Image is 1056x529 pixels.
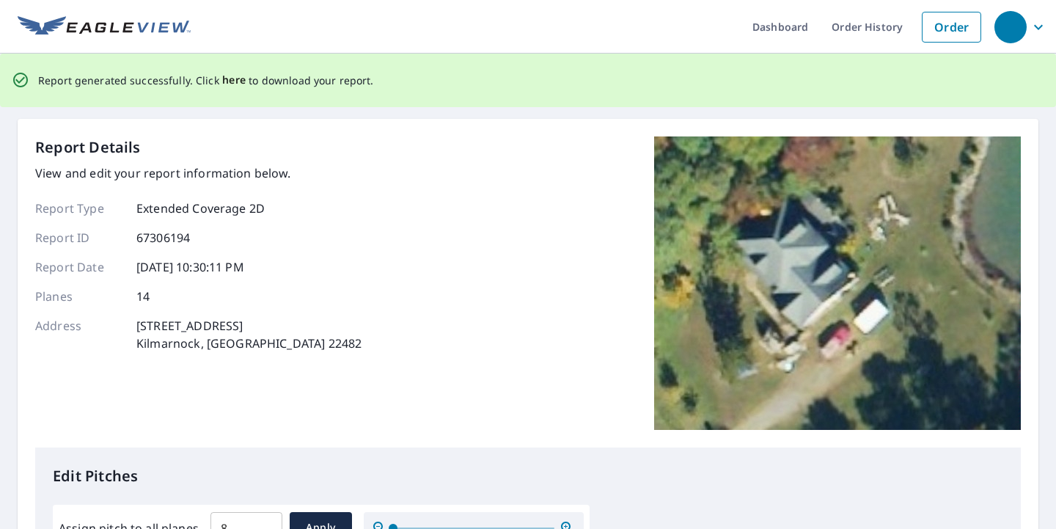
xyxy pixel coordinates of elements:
p: [DATE] 10:30:11 PM [136,258,244,276]
img: EV Logo [18,16,191,38]
p: Address [35,317,123,352]
p: Report ID [35,229,123,247]
a: Order [922,12,981,43]
p: 67306194 [136,229,190,247]
p: Report Details [35,136,141,158]
p: View and edit your report information below. [35,164,362,182]
p: Planes [35,288,123,305]
p: [STREET_ADDRESS] Kilmarnock, [GEOGRAPHIC_DATA] 22482 [136,317,362,352]
p: Report generated successfully. Click to download your report. [38,71,374,90]
p: Extended Coverage 2D [136,200,265,217]
p: 14 [136,288,150,305]
img: Top image [654,136,1021,430]
p: Edit Pitches [53,465,1003,487]
p: Report Type [35,200,123,217]
button: here [222,71,246,90]
p: Report Date [35,258,123,276]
